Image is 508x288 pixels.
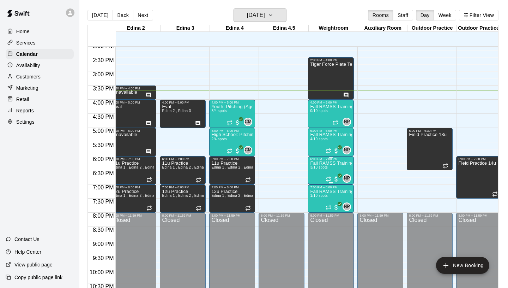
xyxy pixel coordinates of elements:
[6,49,74,59] a: Calendar
[113,194,174,198] span: Edina 1 , Edina 2 , Edina 3 , Edina 4
[308,184,354,213] div: 7:00 PM – 8:00 PM: Fall RAMSS Training
[91,241,116,247] span: 9:00 PM
[407,128,453,170] div: 5:00 PM – 6:30 PM: Field Practice 13u
[162,194,223,198] span: Edina 1 , Edina 2 , Edina 3 , Edina 4
[14,274,62,281] p: Copy public page link
[6,37,74,48] div: Services
[227,120,232,125] span: Recurring event
[247,10,265,20] h6: [DATE]
[113,10,133,20] button: Back
[133,10,153,20] button: Next
[91,100,116,106] span: 4:00 PM
[261,214,302,217] div: 8:00 PM – 11:59 PM
[344,147,350,154] span: NP
[16,28,30,35] p: Home
[6,83,74,93] div: Marketing
[91,71,116,77] span: 3:00 PM
[345,202,351,211] span: Nick Pinkelman
[245,147,252,154] span: CM
[209,184,255,213] div: 7:00 PM – 8:00 PM: 12u Practice
[162,109,191,113] span: Edina 2 , Edina 3
[16,73,41,80] p: Customers
[16,96,29,103] p: Retail
[234,147,241,154] span: All customers have paid
[91,184,116,190] span: 7:00 PM
[14,236,40,243] p: Contact Us
[343,118,351,126] div: Nick Pinkelman
[245,177,251,183] span: Recurring event
[91,128,116,134] span: 5:00 PM
[343,92,349,98] svg: Has notes
[16,51,38,58] p: Calendar
[333,120,338,125] span: Recurring event
[6,117,74,127] div: Settings
[259,25,309,32] div: Edina 4.5
[308,57,354,100] div: 2:30 PM – 4:00 PM: Tiger Force Plate Testing
[310,157,352,161] div: 6:00 PM – 7:00 PM
[326,205,331,210] span: Recurring event
[6,94,74,105] a: Retail
[14,248,41,255] p: Help Center
[146,92,151,98] svg: Has notes
[409,129,450,133] div: 5:00 PM – 6:30 PM
[247,118,252,126] span: Cade Marsolek
[6,71,74,82] a: Customers
[16,62,40,69] p: Availability
[87,10,113,20] button: [DATE]
[210,25,259,32] div: Edina 4
[91,170,116,176] span: 6:30 PM
[91,142,116,148] span: 5:30 PM
[326,148,331,154] span: Recurring event
[6,26,74,37] div: Home
[196,205,201,211] span: Recurring event
[234,119,241,126] span: All customers have paid
[14,261,53,268] p: View public page
[344,203,350,210] span: NP
[345,118,351,126] span: Nick Pinkelman
[6,60,74,71] div: Availability
[110,156,156,184] div: 6:00 PM – 7:00 PM: 11u Practice
[146,205,152,211] span: Recurring event
[211,137,227,141] span: 2/4 spots filled
[211,214,253,217] div: 8:00 PM – 11:59 PM
[88,269,115,275] span: 10:00 PM
[6,105,74,116] a: Reports
[209,156,255,184] div: 6:00 PM – 7:00 PM: 11u Practice
[310,101,352,104] div: 4:00 PM – 5:00 PM
[209,100,255,128] div: 4:00 PM – 5:00 PM: Youth: Pitching (Ages 9U-13U)
[310,58,352,62] div: 2:30 PM – 4:00 PM
[244,118,252,126] div: Cade Marsolek
[113,129,154,133] div: 5:00 PM – 6:00 PM
[326,176,331,182] span: Recurring event
[16,107,34,114] p: Reports
[113,214,154,217] div: 8:00 PM – 11:59 PM
[111,25,161,32] div: Edina 2
[146,177,152,183] span: Recurring event
[110,128,156,156] div: 5:00 PM – 6:00 PM: Unavailable
[458,214,500,217] div: 8:00 PM – 11:59 PM
[211,129,253,133] div: 5:00 PM – 6:00 PM
[308,128,354,156] div: 5:00 PM – 6:00 PM: Fall RAMSS Training
[358,25,407,32] div: Auxiliary Room
[162,101,204,104] div: 4:00 PM – 5:00 PM
[91,213,116,219] span: 8:00 PM
[113,157,154,161] div: 6:00 PM – 7:00 PM
[113,165,174,169] span: Edina 1 , Edina 2 , Edina 3 , Edina 4
[195,121,201,126] svg: Has notes
[409,214,450,217] div: 8:00 PM – 11:59 PM
[310,165,327,169] span: 3/10 spots filled
[196,177,201,183] span: Recurring event
[247,146,252,154] span: Cade Marsolek
[160,100,206,128] div: 4:00 PM – 5:00 PM: Eval
[91,114,116,120] span: 4:30 PM
[110,100,156,128] div: 4:00 PM – 5:00 PM: Eval
[343,202,351,211] div: Nick Pinkelman
[343,146,351,154] div: Nick Pinkelman
[407,25,457,32] div: Outdoor Practice
[333,147,340,154] span: All customers have paid
[333,204,340,211] span: All customers have paid
[160,184,206,213] div: 7:00 PM – 8:00 PM: 12u Practice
